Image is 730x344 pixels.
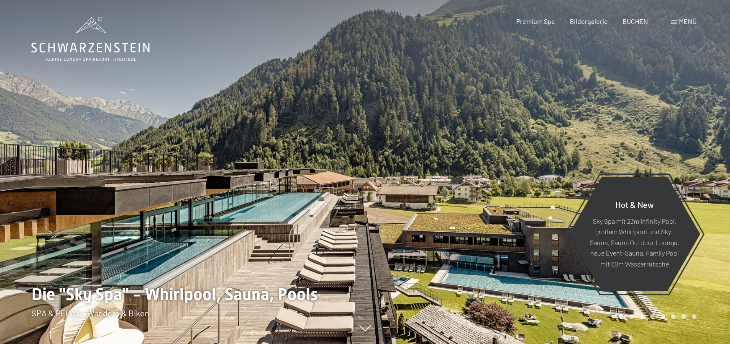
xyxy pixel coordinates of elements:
div: Carousel Page 3 [640,314,644,319]
span: Hot & New [615,199,654,209]
div: Carousel Pagination [616,314,697,319]
div: Carousel Page 4 [650,314,655,319]
a: Premium Spa [516,17,555,25]
div: Carousel Page 6 [671,314,676,319]
a: Bildergalerie [570,17,608,25]
a: BUCHEN [622,17,648,25]
div: Carousel Page 7 [681,314,686,319]
div: Carousel Page 2 [629,314,634,319]
div: Carousel Page 5 [661,314,665,319]
a: Hot & New Sky Spa mit 23m Infinity Pool, großem Whirlpool und Sky-Sauna, Sauna Outdoor Lounge, ne... [568,176,701,292]
span: Menü [679,17,697,25]
div: Carousel Page 8 [692,314,697,319]
p: Sky Spa mit 23m Infinity Pool, großem Whirlpool und Sky-Sauna, Sauna Outdoor Lounge, neue Event-S... [589,215,680,269]
div: Carousel Page 1 (Current Slide) [619,314,623,319]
